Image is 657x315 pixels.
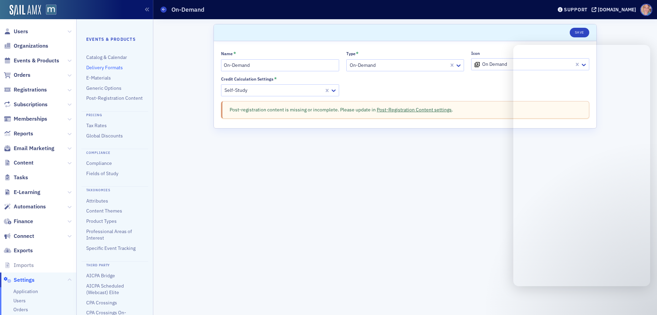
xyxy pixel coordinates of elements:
h4: Pricing [81,111,148,118]
span: Finance [14,218,33,225]
a: Application [13,288,38,295]
a: Tax Rates [86,122,107,129]
a: Reports [4,130,33,137]
span: Email Marketing [14,145,54,152]
span: Tasks [14,174,28,181]
span: Profile [640,4,652,16]
a: Memberships [4,115,47,123]
a: E-Learning [4,189,40,196]
a: Users [4,28,28,35]
a: Fields of Study [86,170,118,177]
a: Product Types [86,218,117,224]
h4: Third Party [81,261,148,268]
span: Reports [14,130,33,137]
a: Registrations [4,86,47,94]
span: Automations [14,203,46,210]
a: AICPA Bridge [86,272,115,279]
span: Content [14,159,34,167]
a: Professional Areas of Interest [86,228,132,241]
div: [DOMAIN_NAME] [598,7,636,13]
a: Catalog & Calendar [86,54,127,60]
a: Delivery Formats [86,64,123,71]
a: Subscriptions [4,101,48,108]
a: Orders [13,306,28,313]
h4: Events & Products [86,36,143,42]
a: Global Discounts [86,133,123,139]
div: Name [221,51,233,56]
a: Email Marketing [4,145,54,152]
img: SailAMX [46,4,56,15]
a: Specific Event Tracking [86,245,136,251]
span: Settings [14,276,35,284]
span: Subscriptions [14,101,48,108]
span: Users [14,28,28,35]
abbr: This field is required [274,76,277,82]
span: E-Learning [14,189,40,196]
a: Automations [4,203,46,210]
a: Content [4,159,34,167]
a: Imports [4,262,34,269]
a: Content Themes [86,208,122,214]
a: AICPA Scheduled (Webcast) Elite [86,283,124,295]
abbr: This field is required [233,51,236,57]
a: Exports [4,247,33,254]
div: Icon [471,51,480,56]
a: Events & Products [4,57,59,64]
a: CPA Crossings [86,300,117,306]
button: Save [570,28,589,37]
span: Registrations [14,86,47,94]
span: Organizations [14,42,48,50]
a: Finance [4,218,33,225]
iframe: To enrich screen reader interactions, please activate Accessibility in Grammarly extension settings [513,45,650,286]
a: Tasks [4,174,28,181]
h4: Compliance [81,149,148,155]
a: Attributes [86,198,108,204]
span: Imports [14,262,34,269]
span: Orders [14,71,30,79]
abbr: This field is required [356,51,359,57]
span: Memberships [14,115,47,123]
a: E-Materials [86,75,111,81]
a: Post-Registration Content settings [377,107,452,113]
a: Compliance [86,160,112,166]
span: Connect [14,232,34,240]
div: Type [346,51,356,56]
button: [DOMAIN_NAME] [592,7,639,12]
a: Generic Options [86,85,121,91]
a: View Homepage [41,4,56,16]
a: Orders [4,71,30,79]
a: Post-Registration Content [86,95,143,101]
a: Settings [4,276,35,284]
div: Credit Calculation Settings [221,76,273,82]
iframe: Intercom live chat [634,292,650,308]
div: Post-registration content is missing or incomplete. Please update in . [221,101,589,119]
a: Users [13,298,26,304]
img: SailAMX [10,5,41,16]
a: Connect [4,232,34,240]
a: Organizations [4,42,48,50]
h1: On-Demand [171,5,204,14]
span: Exports [14,247,33,254]
h4: Taxonomies [81,186,148,193]
div: Support [564,7,588,13]
span: Events & Products [14,57,59,64]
